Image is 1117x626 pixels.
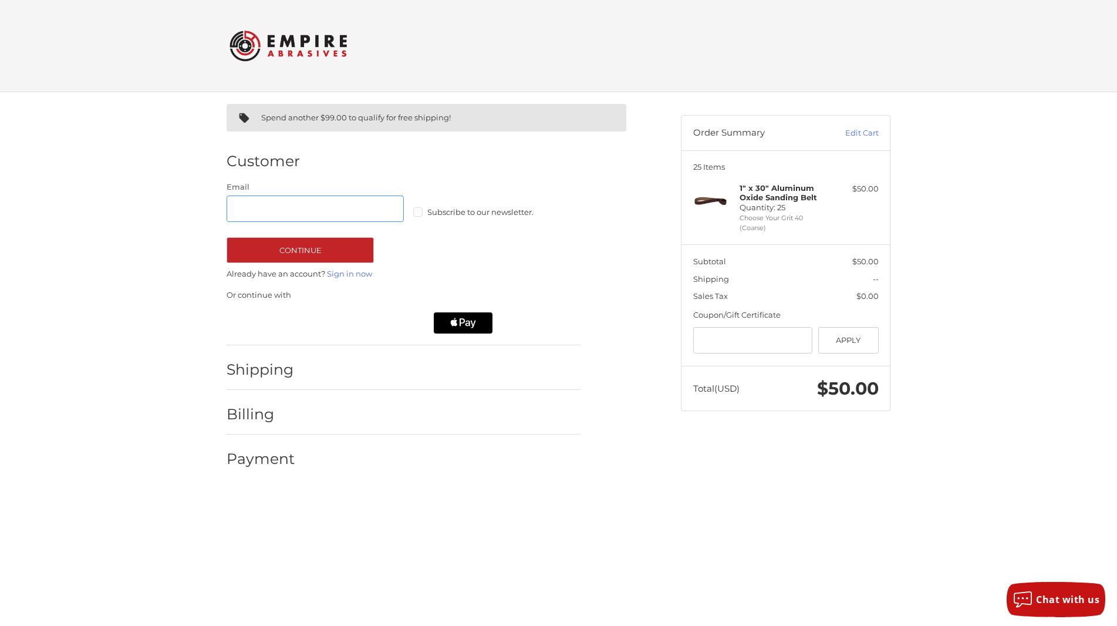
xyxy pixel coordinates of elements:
span: Shipping [693,274,729,284]
li: Choose Your Grit 40 (Coarse) [740,213,829,233]
a: Edit Cart [819,127,879,139]
label: Email [227,181,404,193]
h4: Quantity: 25 [740,183,829,212]
h3: Order Summary [693,127,819,139]
span: Total (USD) [693,383,740,394]
h2: Payment [227,450,295,468]
span: $50.00 [817,378,879,399]
input: Gift Certificate or Coupon Code [693,327,813,354]
button: Chat with us [1007,582,1105,617]
button: Continue [227,237,374,263]
p: Already have an account? [227,268,581,280]
h2: Billing [227,405,295,423]
p: Or continue with [227,290,581,301]
strong: 1" x 30" Aluminum Oxide Sanding Belt [740,183,817,202]
h2: Shipping [227,361,295,379]
div: $50.00 [832,183,879,195]
iframe: PayPal-paylater [328,312,422,334]
div: Coupon/Gift Certificate [693,309,879,321]
span: -- [873,274,879,284]
span: Subscribe to our newsletter. [427,207,534,217]
img: Empire Abrasives [230,23,347,69]
span: $0.00 [856,291,879,301]
span: Spend another $99.00 to qualify for free shipping! [261,113,451,122]
a: Sign in now [327,269,372,278]
span: Sales Tax [693,291,728,301]
span: Subtotal [693,257,726,266]
button: Apply [818,327,879,354]
span: Chat with us [1036,593,1099,606]
span: $50.00 [852,257,879,266]
h2: Customer [227,152,300,170]
h3: 25 Items [693,162,879,171]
